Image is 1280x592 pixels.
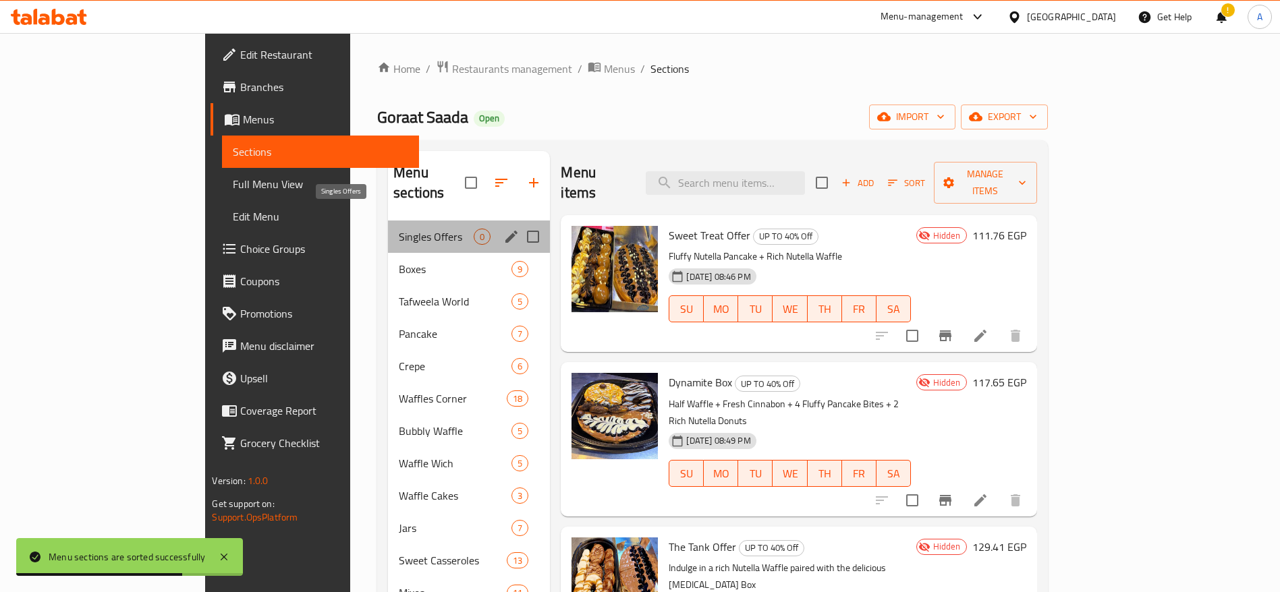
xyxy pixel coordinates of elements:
[399,326,511,342] span: Pancake
[452,61,572,77] span: Restaurants management
[813,299,837,319] span: TH
[704,295,738,322] button: MO
[211,38,419,71] a: Edit Restaurant
[211,394,419,427] a: Coverage Report
[578,61,582,77] li: /
[240,338,408,354] span: Menu disclaimer
[388,253,550,285] div: Boxes9
[808,295,842,322] button: TH
[426,61,430,77] li: /
[929,320,962,352] button: Branch-specific-item
[773,295,807,322] button: WE
[393,162,465,203] h2: Menu sections
[436,60,572,78] a: Restaurants management
[847,464,871,483] span: FR
[512,522,528,535] span: 7
[588,60,635,78] a: Menus
[669,248,910,265] p: Fluffy Nutella Pancake + Rich Nutella Waffle
[929,484,962,516] button: Branch-specific-item
[882,464,906,483] span: SA
[399,293,511,309] span: Tafweela World
[808,169,836,197] span: Select section
[512,457,528,470] span: 5
[507,552,528,568] div: items
[512,295,528,308] span: 5
[842,295,876,322] button: FR
[388,220,550,253] div: Singles Offers0edit
[572,373,658,459] img: Dynamite Box
[669,396,910,430] p: Half Waffle + Fresh Cinnabon + 4 Fluffy Pancake Bites + 2 Rich Nutella Donuts
[511,326,528,342] div: items
[388,447,550,479] div: Waffle Wich5
[836,173,879,194] button: Add
[399,487,511,504] span: Waffle Cakes
[669,295,704,322] button: SU
[888,175,925,191] span: Sort
[388,318,550,350] div: Pancake7
[512,360,528,373] span: 6
[388,544,550,576] div: Sweet Casseroles13
[813,464,837,483] span: TH
[240,273,408,289] span: Coupons
[842,460,876,487] button: FR
[212,495,274,512] span: Get support on:
[377,60,1047,78] nav: breadcrumb
[511,487,528,504] div: items
[399,229,474,245] span: Singles Offers
[474,111,505,127] div: Open
[839,175,876,191] span: Add
[240,435,408,451] span: Grocery Checklist
[681,434,756,447] span: [DATE] 08:49 PM
[945,166,1026,200] span: Manage items
[474,231,490,243] span: 0
[972,328,989,344] a: Edit menu item
[399,455,511,471] span: Waffle Wich
[233,208,408,225] span: Edit Menu
[474,113,505,124] span: Open
[211,265,419,297] a: Coupons
[646,171,805,195] input: search
[399,390,507,407] div: Waffles Corner
[881,9,964,25] div: Menu-management
[972,226,1026,245] h6: 111.76 EGP
[507,392,528,405] span: 18
[773,460,807,487] button: WE
[738,460,773,487] button: TU
[399,552,507,568] span: Sweet Casseroles
[744,464,767,483] span: TU
[675,464,698,483] span: SU
[847,299,871,319] span: FR
[240,241,408,257] span: Choice Groups
[240,370,408,386] span: Upsell
[511,520,528,536] div: items
[928,229,966,242] span: Hidden
[754,229,818,244] span: UP TO 40% Off
[572,226,658,312] img: Sweet Treat Offer
[248,472,269,490] span: 1.0.0
[669,537,736,557] span: The Tank Offer
[1257,9,1262,24] span: A
[744,299,767,319] span: TU
[388,415,550,447] div: Bubbly Waffle5
[709,464,733,483] span: MO
[233,176,408,192] span: Full Menu View
[512,328,528,341] span: 7
[876,460,911,487] button: SA
[640,61,645,77] li: /
[738,295,773,322] button: TU
[240,47,408,63] span: Edit Restaurant
[507,554,528,567] span: 13
[739,540,804,556] div: UP TO 40% Off
[972,492,989,508] a: Edit menu item
[882,299,906,319] span: SA
[880,109,945,125] span: import
[211,362,419,394] a: Upsell
[898,486,926,514] span: Select to update
[885,173,928,194] button: Sort
[377,102,468,132] span: Goraat Saada
[604,61,635,77] span: Menus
